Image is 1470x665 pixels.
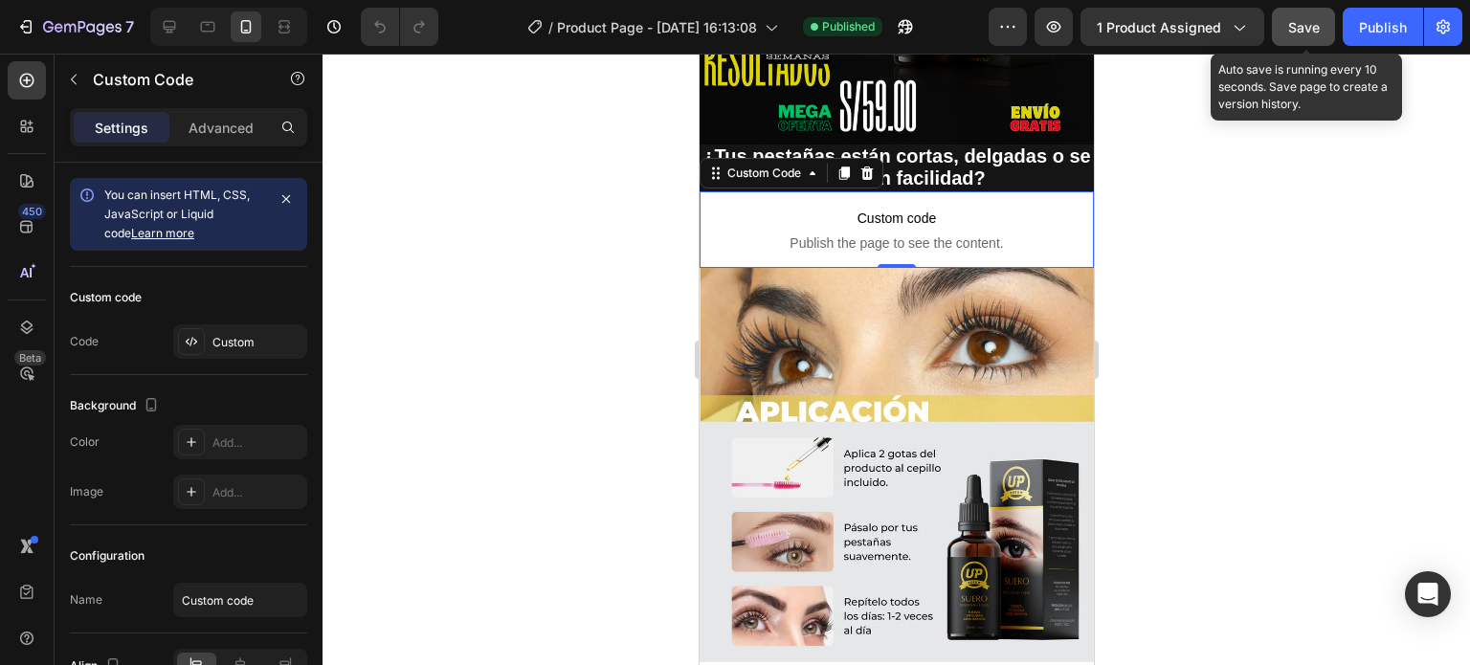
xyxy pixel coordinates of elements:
[70,591,102,609] div: Name
[70,433,100,451] div: Color
[1080,8,1264,46] button: 1 product assigned
[95,118,148,138] p: Settings
[189,118,254,138] p: Advanced
[361,8,438,46] div: Undo/Redo
[1405,571,1451,617] div: Open Intercom Messenger
[212,484,302,501] div: Add...
[1359,17,1407,37] div: Publish
[1097,17,1221,37] span: 1 product assigned
[212,434,302,452] div: Add...
[8,8,143,46] button: 7
[104,188,250,240] span: You can insert HTML, CSS, JavaScript or Liquid code
[1343,8,1423,46] button: Publish
[131,226,194,240] a: Learn more
[70,547,145,565] div: Configuration
[548,17,553,37] span: /
[70,483,103,500] div: Image
[70,289,142,306] div: Custom code
[212,334,302,351] div: Custom
[1272,8,1335,46] button: Save
[14,350,46,366] div: Beta
[18,204,46,219] div: 450
[70,393,163,419] div: Background
[557,17,757,37] span: Product Page - [DATE] 16:13:08
[700,54,1094,665] iframe: Design area
[93,68,256,91] p: Custom Code
[822,18,875,35] span: Published
[70,333,99,350] div: Code
[125,15,134,38] p: 7
[1288,19,1320,35] span: Save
